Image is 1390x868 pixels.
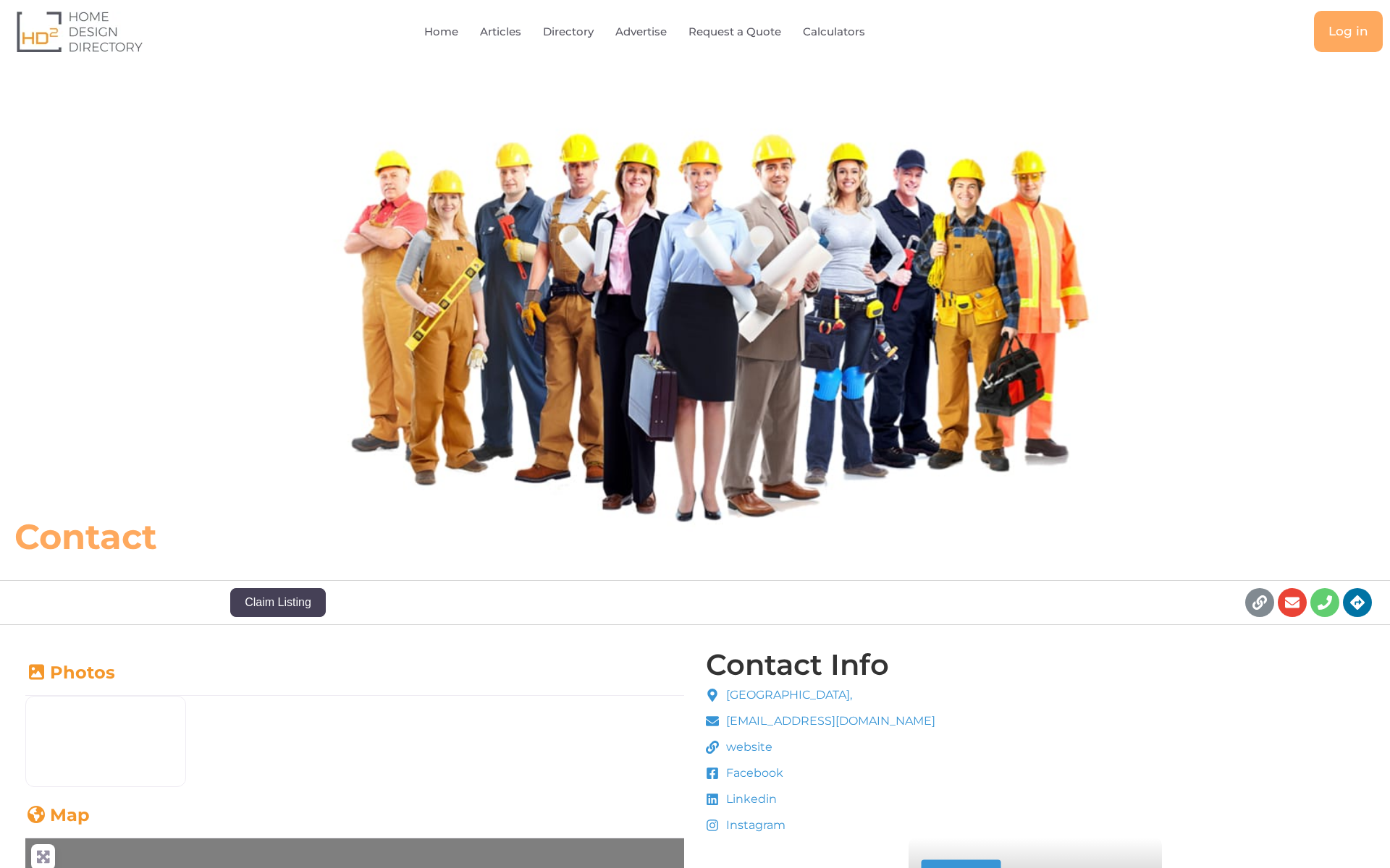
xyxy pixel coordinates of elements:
a: Advertise [615,15,667,48]
img: Mask group (5) [26,697,185,786]
span: Linkedin [723,791,777,808]
a: Log in [1314,11,1383,52]
button: Claim Listing [230,588,326,617]
a: Articles [480,15,521,48]
span: website [723,739,772,756]
span: Facebook [723,765,783,782]
span: Instagram [723,817,785,834]
a: Home [424,15,458,48]
a: Map [25,804,90,825]
a: Request a Quote [688,15,781,48]
a: [EMAIL_ADDRESS][DOMAIN_NAME] [706,712,935,730]
h6: Contact [14,515,966,558]
a: Calculators [803,15,865,48]
span: [GEOGRAPHIC_DATA], [723,686,852,704]
h4: Contact Info [706,650,889,679]
span: Log in [1328,25,1368,38]
a: website [706,739,935,756]
a: Directory [543,15,594,48]
span: [EMAIL_ADDRESS][DOMAIN_NAME] [723,712,935,730]
a: Photos [25,662,115,683]
nav: Menu [282,15,1039,48]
